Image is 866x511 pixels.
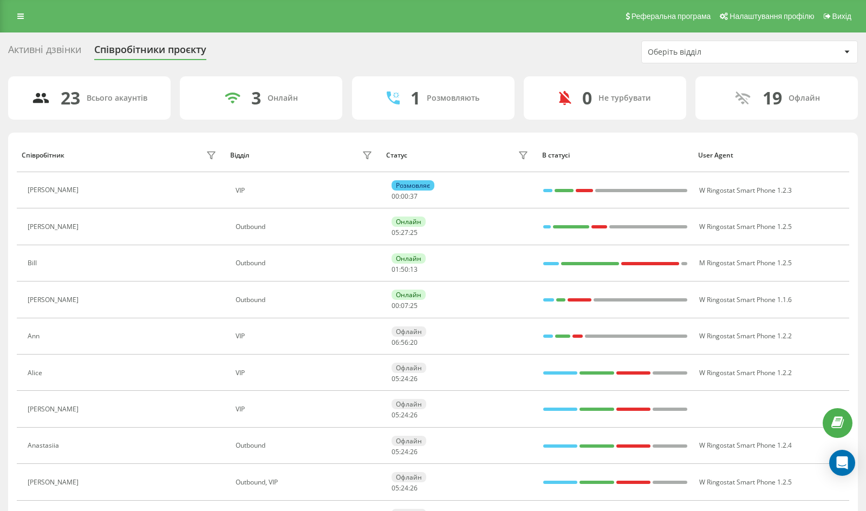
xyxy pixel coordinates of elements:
[28,405,81,413] div: [PERSON_NAME]
[392,229,418,237] div: : :
[236,442,375,449] div: Оutbound
[598,94,651,103] div: Не турбувати
[410,410,418,420] span: 26
[61,88,80,108] div: 23
[699,368,792,377] span: W Ringostat Smart Phone 1.2.2
[699,222,792,231] span: W Ringostat Smart Phone 1.2.5
[28,259,40,267] div: Bill
[251,88,261,108] div: 3
[28,369,45,377] div: Alice
[28,186,81,194] div: [PERSON_NAME]
[392,339,418,346] div: : :
[87,94,147,103] div: Всього акаунтів
[392,436,426,446] div: Офлайн
[236,223,375,231] div: Оutbound
[22,152,64,159] div: Співробітник
[392,301,399,310] span: 00
[401,301,408,310] span: 07
[392,217,426,227] div: Онлайн
[392,483,399,493] span: 05
[8,44,81,61] div: Активні дзвінки
[392,448,418,456] div: : :
[699,186,792,195] span: W Ringostat Smart Phone 1.2.3
[730,12,814,21] span: Налаштування профілю
[392,447,399,456] span: 05
[582,88,592,108] div: 0
[392,375,418,383] div: : :
[236,296,375,304] div: Оutbound
[392,326,426,337] div: Офлайн
[789,94,820,103] div: Офлайн
[699,441,792,450] span: W Ringostat Smart Phone 1.2.4
[268,94,298,103] div: Онлайн
[648,48,777,57] div: Оберіть відділ
[401,447,408,456] span: 24
[392,484,418,492] div: : :
[236,187,375,194] div: VIP
[392,338,399,347] span: 06
[230,152,249,159] div: Відділ
[392,266,418,273] div: : :
[392,193,418,200] div: : :
[392,410,399,420] span: 05
[410,301,418,310] span: 25
[631,12,711,21] span: Реферальна програма
[401,483,408,493] span: 24
[542,152,688,159] div: В статусі
[236,369,375,377] div: VIP
[392,253,426,264] div: Онлайн
[401,410,408,420] span: 24
[28,296,81,304] div: [PERSON_NAME]
[236,332,375,340] div: VIP
[401,265,408,274] span: 50
[392,472,426,482] div: Офлайн
[28,442,62,449] div: Anastasiia
[392,228,399,237] span: 05
[410,192,418,201] span: 37
[401,374,408,383] span: 24
[698,152,844,159] div: User Agent
[392,374,399,383] span: 05
[28,332,42,340] div: Ann
[699,331,792,340] span: W Ringostat Smart Phone 1.2.2
[410,447,418,456] span: 26
[236,259,375,267] div: Оutbound
[411,88,420,108] div: 1
[410,265,418,274] span: 13
[392,411,418,419] div: : :
[410,338,418,347] span: 20
[392,180,434,191] div: Розмовляє
[401,338,408,347] span: 56
[699,295,792,304] span: W Ringostat Smart Phone 1.1.6
[28,223,81,231] div: [PERSON_NAME]
[94,44,206,61] div: Співробітники проєкту
[392,363,426,373] div: Офлайн
[236,405,375,413] div: VIP
[699,477,792,487] span: W Ringostat Smart Phone 1.2.5
[763,88,782,108] div: 19
[236,479,375,486] div: Оutbound, VIP
[427,94,479,103] div: Розмовляють
[392,290,426,300] div: Онлайн
[410,374,418,383] span: 26
[28,479,81,486] div: [PERSON_NAME]
[392,399,426,409] div: Офлайн
[410,228,418,237] span: 25
[401,228,408,237] span: 27
[386,152,407,159] div: Статус
[401,192,408,201] span: 00
[392,192,399,201] span: 00
[392,302,418,310] div: : :
[410,483,418,493] span: 26
[829,450,855,476] div: Open Intercom Messenger
[699,258,792,267] span: M Ringostat Smart Phone 1.2.5
[392,265,399,274] span: 01
[832,12,851,21] span: Вихід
